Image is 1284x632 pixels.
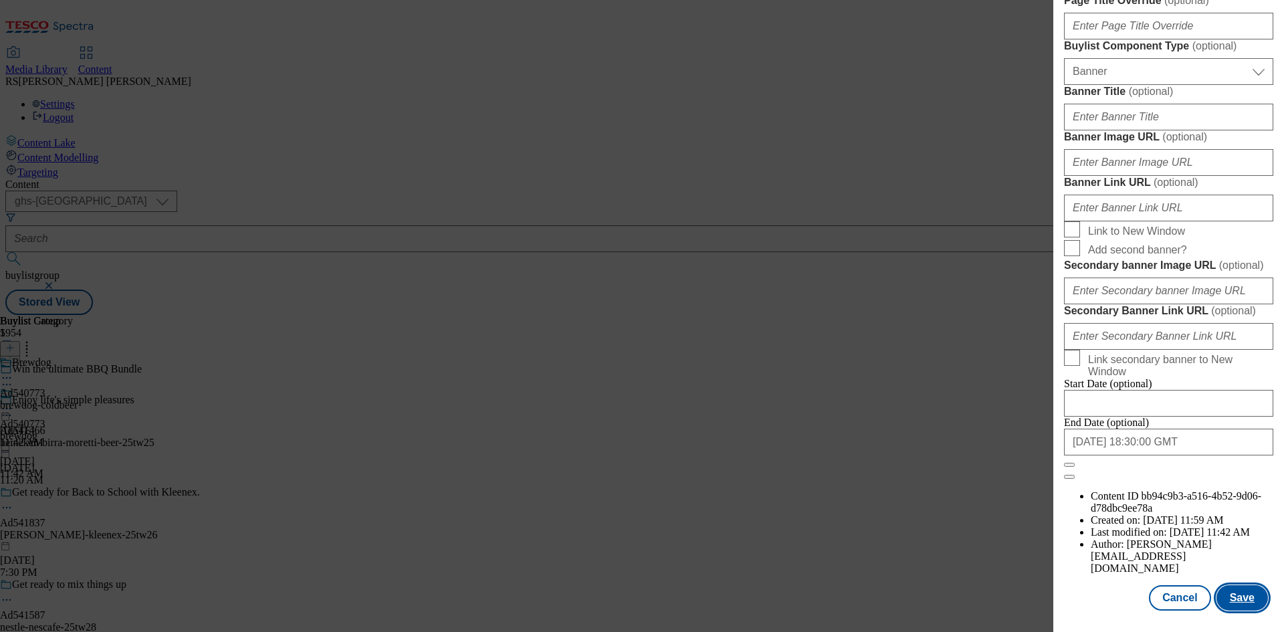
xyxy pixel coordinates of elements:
input: Enter Date [1064,390,1273,417]
input: Enter Secondary banner Image URL [1064,278,1273,304]
span: ( optional ) [1211,305,1256,316]
label: Secondary banner Image URL [1064,259,1273,272]
span: bb94c9b3-a516-4b52-9d06-d78dbc9ee78a [1091,490,1261,514]
span: ( optional ) [1162,131,1207,142]
input: Enter Page Title Override [1064,13,1273,39]
span: Start Date (optional) [1064,378,1152,389]
span: [DATE] 11:42 AM [1170,526,1250,538]
span: End Date (optional) [1064,417,1149,428]
label: Buylist Component Type [1064,39,1273,53]
label: Banner Image URL [1064,130,1273,144]
li: Author: [1091,538,1273,574]
input: Enter Banner Title [1064,104,1273,130]
label: Banner Title [1064,85,1273,98]
input: Enter Banner Link URL [1064,195,1273,221]
li: Last modified on: [1091,526,1273,538]
label: Secondary Banner Link URL [1064,304,1273,318]
button: Save [1216,585,1268,611]
span: Link to New Window [1088,225,1185,237]
input: Enter Date [1064,429,1273,455]
label: Banner Link URL [1064,176,1273,189]
input: Enter Banner Image URL [1064,149,1273,176]
span: ( optional ) [1129,86,1174,97]
li: Created on: [1091,514,1273,526]
span: [DATE] 11:59 AM [1143,514,1223,526]
span: [PERSON_NAME][EMAIL_ADDRESS][DOMAIN_NAME] [1091,538,1212,574]
span: ( optional ) [1219,259,1264,271]
li: Content ID [1091,490,1273,514]
span: ( optional ) [1154,177,1198,188]
span: Link secondary banner to New Window [1088,354,1268,378]
button: Close [1064,463,1075,467]
span: ( optional ) [1192,40,1237,51]
input: Enter Secondary Banner Link URL [1064,323,1273,350]
button: Cancel [1149,585,1210,611]
span: Add second banner? [1088,244,1187,256]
